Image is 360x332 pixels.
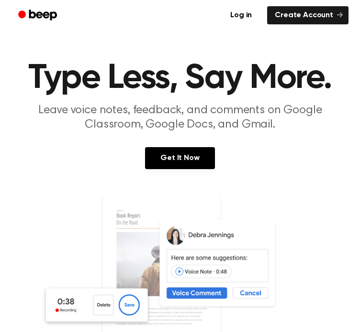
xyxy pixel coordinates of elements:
[267,6,349,24] a: Create Account
[145,147,214,169] a: Get It Now
[11,61,349,96] h1: Type Less, Say More.
[11,103,349,132] p: Leave voice notes, feedback, and comments on Google Classroom, Google Docs, and Gmail.
[221,4,261,26] a: Log in
[11,6,66,25] a: Beep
